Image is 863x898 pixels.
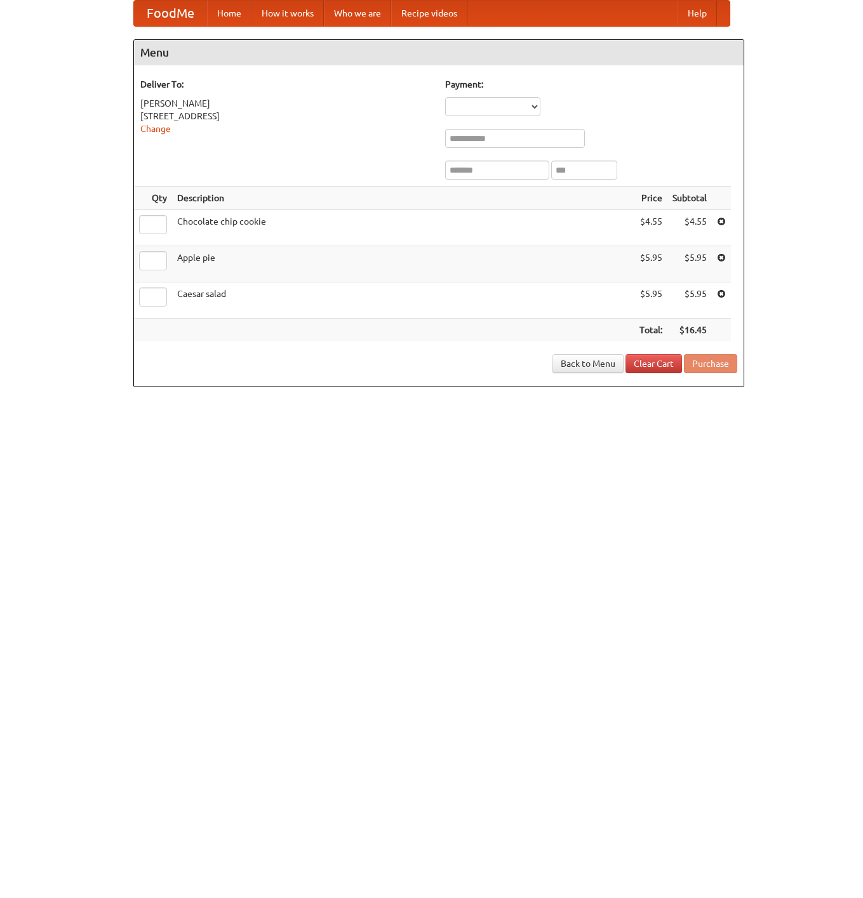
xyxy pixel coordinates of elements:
[140,124,171,134] a: Change
[251,1,324,26] a: How it works
[678,1,717,26] a: Help
[667,187,712,210] th: Subtotal
[172,246,634,282] td: Apple pie
[634,187,667,210] th: Price
[172,187,634,210] th: Description
[634,319,667,342] th: Total:
[634,210,667,246] td: $4.55
[667,246,712,282] td: $5.95
[324,1,391,26] a: Who we are
[391,1,467,26] a: Recipe videos
[140,110,432,122] div: [STREET_ADDRESS]
[140,78,432,91] h5: Deliver To:
[667,282,712,319] td: $5.95
[134,187,172,210] th: Qty
[172,210,634,246] td: Chocolate chip cookie
[552,354,624,373] a: Back to Menu
[445,78,737,91] h5: Payment:
[626,354,682,373] a: Clear Cart
[140,97,432,110] div: [PERSON_NAME]
[134,40,744,65] h4: Menu
[634,246,667,282] td: $5.95
[634,282,667,319] td: $5.95
[667,319,712,342] th: $16.45
[172,282,634,319] td: Caesar salad
[134,1,207,26] a: FoodMe
[684,354,737,373] button: Purchase
[207,1,251,26] a: Home
[667,210,712,246] td: $4.55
